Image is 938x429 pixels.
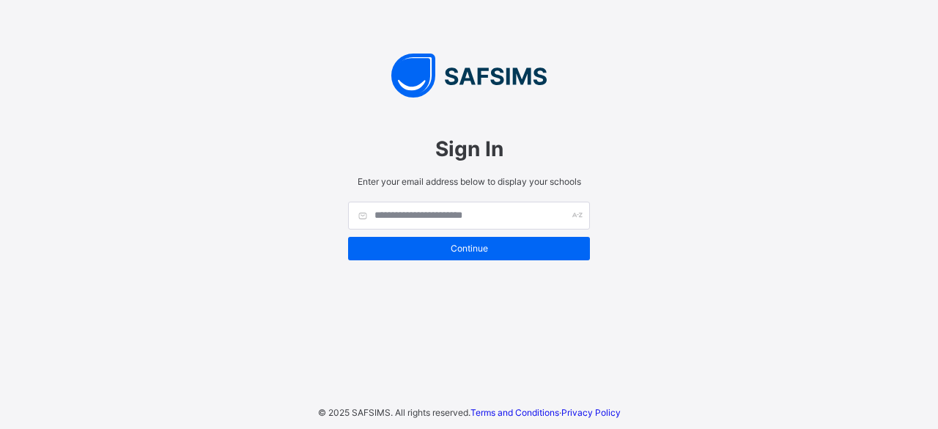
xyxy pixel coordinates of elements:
[561,407,621,418] a: Privacy Policy
[318,407,470,418] span: © 2025 SAFSIMS. All rights reserved.
[348,136,590,161] span: Sign In
[333,54,605,98] img: SAFSIMS Logo
[470,407,559,418] a: Terms and Conditions
[359,243,579,254] span: Continue
[348,176,590,187] span: Enter your email address below to display your schools
[470,407,621,418] span: ·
